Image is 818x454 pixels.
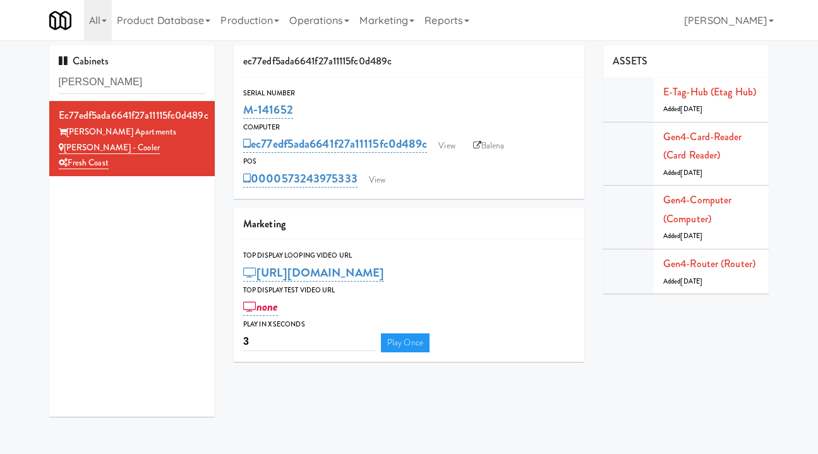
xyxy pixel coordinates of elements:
[243,101,293,119] a: M-141652
[234,45,584,78] div: ec77edf5ada6641f27a11115fc0d489c
[243,217,286,231] span: Marketing
[680,277,702,286] span: [DATE]
[59,141,160,154] a: [PERSON_NAME] - Cooler
[59,124,206,140] div: [PERSON_NAME] Apartments
[663,277,702,286] span: Added
[680,168,702,177] span: [DATE]
[243,170,358,188] a: 0000573243975333
[663,168,702,177] span: Added
[243,284,575,297] div: Top Display Test Video Url
[381,333,430,352] a: Play Once
[243,135,427,153] a: ec77edf5ada6641f27a11115fc0d489c
[467,136,511,155] a: Balena
[243,318,575,331] div: Play in X seconds
[49,101,215,176] li: ec77edf5ada6641f27a11115fc0d489c[PERSON_NAME] Apartments [PERSON_NAME] - CoolerFresh Coast
[363,170,392,189] a: View
[613,54,648,68] span: ASSETS
[663,231,702,241] span: Added
[243,155,575,168] div: POS
[680,231,702,241] span: [DATE]
[680,104,702,114] span: [DATE]
[663,104,702,114] span: Added
[59,106,206,125] div: ec77edf5ada6641f27a11115fc0d489c
[663,193,731,226] a: Gen4-computer (Computer)
[243,249,575,262] div: Top Display Looping Video Url
[663,85,756,99] a: E-tag-hub (Etag Hub)
[59,71,206,94] input: Search cabinets
[59,54,109,68] span: Cabinets
[243,298,278,316] a: none
[663,256,755,271] a: Gen4-router (Router)
[243,121,575,134] div: Computer
[243,87,575,100] div: Serial Number
[243,264,384,282] a: [URL][DOMAIN_NAME]
[432,136,461,155] a: View
[663,129,742,163] a: Gen4-card-reader (Card Reader)
[59,157,109,169] a: Fresh Coast
[49,9,71,32] img: Micromart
